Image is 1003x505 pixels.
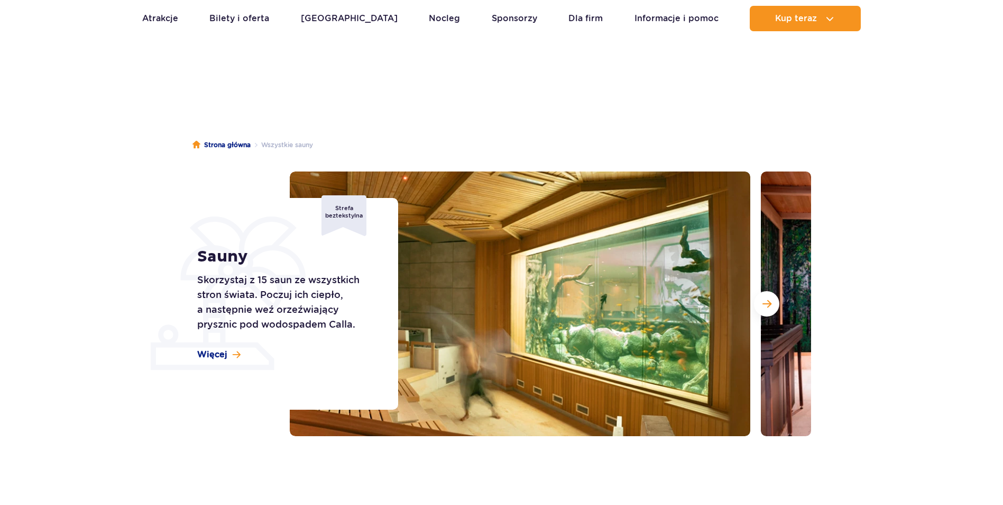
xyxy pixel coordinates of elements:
[197,349,227,360] span: Więcej
[290,172,750,436] img: Sauna w strefie Relax z dużym akwarium na ścianie, przytulne wnętrze i drewniane ławki
[197,349,241,360] a: Więcej
[568,6,603,31] a: Dla firm
[197,247,374,266] h1: Sauny
[251,140,313,150] li: Wszystkie sauny
[301,6,398,31] a: [GEOGRAPHIC_DATA]
[321,195,366,236] div: Strefa beztekstylna
[429,6,460,31] a: Nocleg
[209,6,269,31] a: Bilety i oferta
[197,273,374,332] p: Skorzystaj z 15 saun ze wszystkich stron świata. Poczuj ich ciepło, a następnie weź orzeźwiający ...
[775,14,817,23] span: Kup teraz
[754,291,779,317] button: Następny slajd
[142,6,178,31] a: Atrakcje
[750,6,861,31] button: Kup teraz
[492,6,537,31] a: Sponsorzy
[634,6,719,31] a: Informacje i pomoc
[192,140,251,150] a: Strona główna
